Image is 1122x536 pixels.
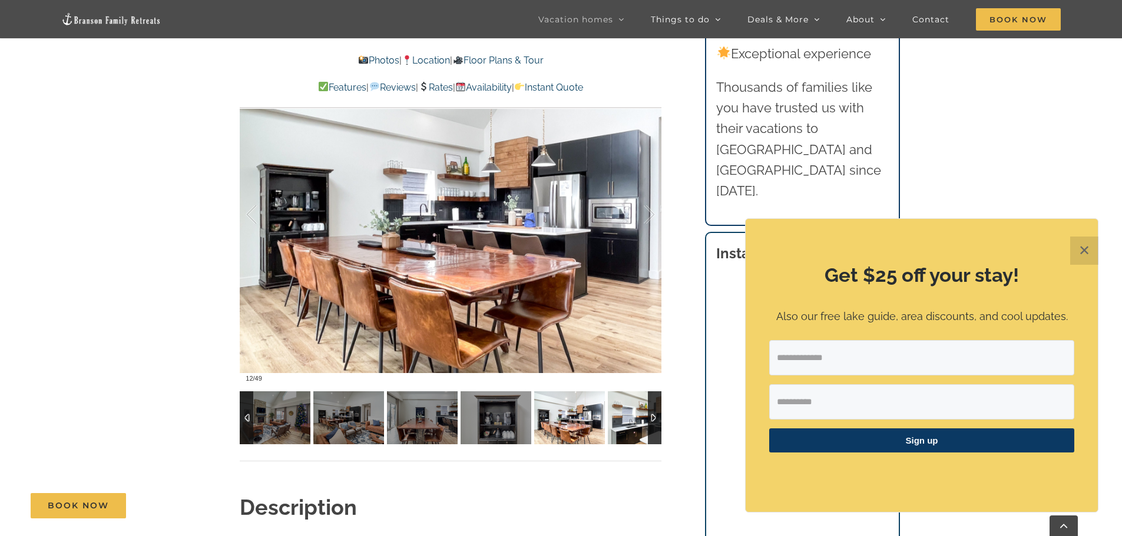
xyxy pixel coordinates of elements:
img: 🌟 [717,46,730,59]
h2: Get $25 off your stay! [769,262,1074,289]
p: | | | | [240,80,661,95]
img: ✅ [319,82,328,91]
span: Book Now [48,501,109,511]
a: Instant Quote [514,82,583,93]
img: 🎥 [454,55,463,65]
span: Book Now [976,8,1061,31]
a: Rates [418,82,453,93]
input: Email Address [769,340,1074,375]
a: Availability [455,82,512,93]
img: Claymore-Cottage-lake-view-pool-vacation-rental-1121-scaled.jpg-nggid041355-ngg0dyn-120x90-00f0w0... [387,391,458,444]
img: 📸 [359,55,368,65]
img: 💬 [370,82,379,91]
a: Floor Plans & Tour [452,55,543,66]
button: Sign up [769,428,1074,452]
p: ​ [769,467,1074,480]
a: Reviews [369,82,415,93]
span: Things to do [651,15,710,24]
button: Close [1070,237,1098,265]
a: Features [318,82,366,93]
img: Claymore-Cottage-lake-view-pool-vacation-rental-1124-scaled.jpg-nggid041358-ngg0dyn-120x90-00f0w0... [608,391,679,444]
input: First Name [769,384,1074,420]
img: 👉 [515,82,524,91]
img: Claymore-Cottage-at-Table-Rock-Lake-Branson-Missouri-1404-scaled.jpg-nggid041786-ngg0dyn-120x90-0... [240,391,310,444]
p: | | [240,53,661,68]
img: 📆 [456,82,465,91]
img: 💲 [419,82,428,91]
img: 📍 [402,55,412,65]
p: Also our free lake guide, area discounts, and cool updates. [769,308,1074,325]
img: Claymore-Cottage-lake-view-pool-vacation-rental-1123-scaled.jpg-nggid041357-ngg0dyn-120x90-00f0w0... [461,391,531,444]
img: Claymore-Cottage-lake-view-pool-vacation-rental-1122-scaled.jpg-nggid041356-ngg0dyn-120x90-00f0w0... [534,391,605,444]
img: Branson Family Retreats Logo [61,12,161,26]
a: Photos [358,55,399,66]
img: Claymore-Cottage-lake-view-pool-vacation-rental-1120-scaled.jpg-nggid041354-ngg0dyn-120x90-00f0w0... [313,391,384,444]
a: Book Now [31,493,126,518]
span: Vacation homes [538,15,613,24]
span: Contact [912,15,949,24]
a: Location [402,55,450,66]
strong: Instant quote [716,245,807,262]
p: Thousands of families like you have trusted us with their vacations to [GEOGRAPHIC_DATA] and [GEO... [716,77,888,201]
span: About [846,15,875,24]
span: Deals & More [747,15,809,24]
